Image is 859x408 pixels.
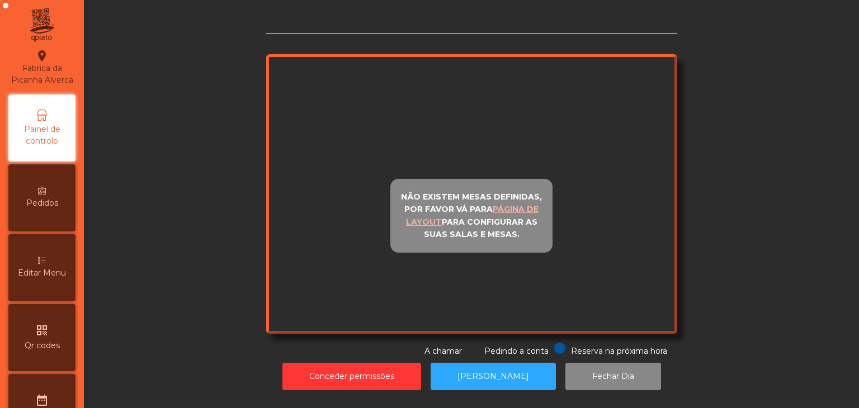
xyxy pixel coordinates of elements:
button: Conceder permissões [282,363,421,390]
button: Fechar Dia [565,363,661,390]
p: Não existem mesas definidas, por favor vá para para configurar as suas salas e mesas. [395,191,548,241]
i: qr_code [35,324,49,337]
i: date_range [35,393,49,407]
span: Pedidos [26,197,58,209]
span: Painel de controlo [11,124,73,147]
div: Fabrica da Picanha Alverca [9,49,75,86]
img: qpiato [28,6,55,45]
u: página de layout [406,204,539,227]
span: Editar Menu [18,267,66,279]
span: Qr codes [25,340,60,352]
span: Pedindo a conta [484,346,549,356]
i: location_on [35,49,49,63]
span: Reserva na próxima hora [571,346,667,356]
span: A chamar [424,346,462,356]
button: [PERSON_NAME] [431,363,556,390]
